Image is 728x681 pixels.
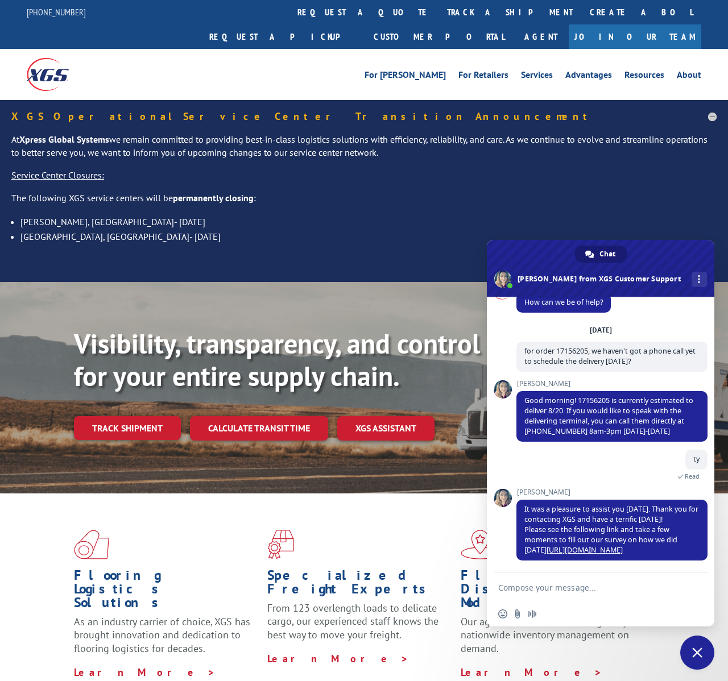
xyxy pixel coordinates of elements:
[569,24,701,49] a: Join Our Team
[461,666,602,679] a: Learn More >
[624,70,664,83] a: Resources
[74,615,250,655] span: As an industry carrier of choice, XGS has brought innovation and dedication to flooring logistics...
[74,530,109,559] img: xgs-icon-total-supply-chain-intelligence-red
[685,472,700,480] span: Read
[11,133,717,169] p: At we remain committed to providing best-in-class logistics solutions with efficiency, reliabilit...
[498,609,507,618] span: Insert an emoji
[20,229,717,244] li: [GEOGRAPHIC_DATA], [GEOGRAPHIC_DATA]- [DATE]
[680,636,714,670] a: Close chat
[516,488,708,496] span: [PERSON_NAME]
[565,70,612,83] a: Advantages
[461,615,639,655] span: Our agile distribution network gives you nationwide inventory management on demand.
[74,326,480,394] b: Visibility, transparency, and control for your entire supply chain.
[498,573,680,601] textarea: Compose your message...
[516,380,708,388] span: [PERSON_NAME]
[599,246,615,263] span: Chat
[74,666,216,679] a: Learn More >
[267,652,409,665] a: Learn More >
[267,530,294,559] img: xgs-icon-focused-on-flooring-red
[693,454,700,464] span: ty
[575,246,627,263] a: Chat
[365,70,446,83] a: For [PERSON_NAME]
[11,169,104,181] u: Service Center Closures:
[461,568,646,615] h1: Flagship Distribution Model
[11,192,717,214] p: The following XGS service centers will be :
[521,70,553,83] a: Services
[513,24,569,49] a: Agent
[11,111,717,122] h5: XGS Operational Service Center Transition Announcement
[513,609,522,618] span: Send a file
[365,24,513,49] a: Customer Portal
[528,609,537,618] span: Audio message
[74,416,181,440] a: Track shipment
[201,24,365,49] a: Request a pickup
[267,568,452,601] h1: Specialized Freight Experts
[20,214,717,229] li: [PERSON_NAME], [GEOGRAPHIC_DATA]- [DATE]
[677,70,701,83] a: About
[524,396,693,436] span: Good morning! 17156205 is currently estimated to deliver 8/20. If you would like to speak with th...
[267,601,452,652] p: From 123 overlength loads to delicate cargo, our experienced staff knows the best way to move you...
[173,192,254,204] strong: permanently closing
[190,416,328,441] a: Calculate transit time
[27,6,86,18] a: [PHONE_NUMBER]
[337,416,435,441] a: XGS ASSISTANT
[590,327,612,334] div: [DATE]
[524,346,696,366] span: for order 17156205, we haven’t got a phone call yet to schedule the delivery [DATE]?
[74,568,259,615] h1: Flooring Logistics Solutions
[19,134,109,145] strong: Xpress Global Systems
[524,297,603,307] span: How can we be of help?
[458,70,508,83] a: For Retailers
[461,530,500,559] img: xgs-icon-flagship-distribution-model-red
[524,504,698,555] span: It was a pleasure to assist you [DATE]. Thank you for contacting XGS and have a terrific [DATE]! ...
[547,545,623,555] a: [URL][DOMAIN_NAME]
